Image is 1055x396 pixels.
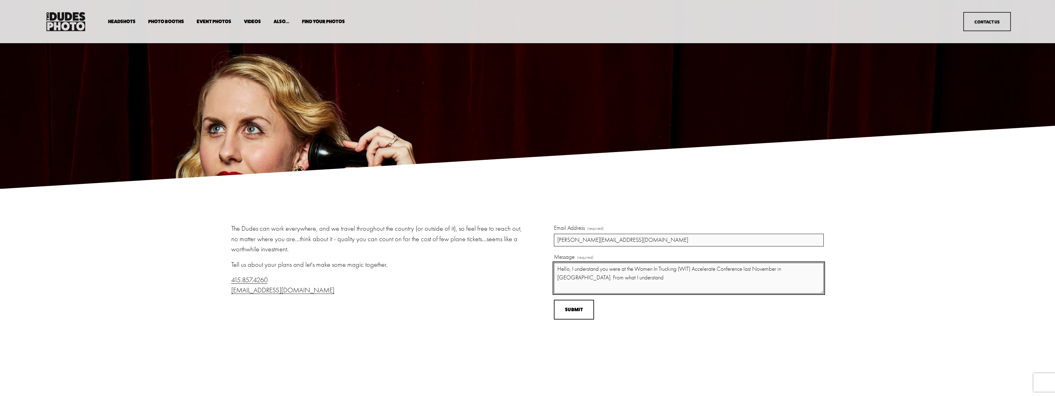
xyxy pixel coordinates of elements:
span: (required) [587,225,604,232]
a: Contact Us [963,12,1011,31]
span: Email Address [554,224,585,233]
span: Photo Booths [148,19,184,24]
p: The Dudes can work everywhere, and we travel throughout the country (or outside of it), so feel f... [231,224,526,255]
a: [EMAIL_ADDRESS][DOMAIN_NAME] [231,286,334,294]
span: Also... [274,19,289,24]
a: folder dropdown [274,19,289,25]
a: Videos [244,19,261,25]
p: Tell us about your plans and let's make some magic together. [231,260,526,270]
span: Submit [565,307,583,312]
a: Event Photos [197,19,231,25]
textarea: Hello, I understand you were at the Women In Trucking (WIT) Accelerate Conference last November i... [554,263,824,294]
span: Headshots [108,19,136,24]
span: (required) [577,254,593,261]
a: folder dropdown [108,19,136,25]
span: Find Your Photos [302,19,345,24]
a: folder dropdown [302,19,345,25]
a: 415.857.4260 [231,276,268,284]
img: Two Dudes Photo | Headshots, Portraits &amp; Photo Booths [44,10,87,33]
button: SubmitSubmit [554,300,594,320]
a: folder dropdown [148,19,184,25]
span: Message [554,253,575,262]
